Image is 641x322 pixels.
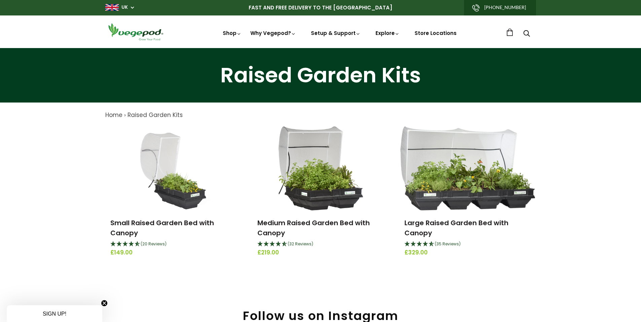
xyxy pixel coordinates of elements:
[105,111,122,119] a: Home
[257,240,384,249] div: 4.66 Stars - 32 Reviews
[435,241,461,247] span: 4.69 Stars - 35 Reviews
[404,218,508,238] a: Large Raised Garden Bed with Canopy
[250,30,296,37] a: Why Vegepod?
[415,30,457,37] a: Store Locations
[223,30,242,37] a: Shop
[288,241,313,247] span: 4.66 Stars - 32 Reviews
[7,305,102,322] div: SIGN UP!Close teaser
[105,111,536,120] nav: breadcrumbs
[110,248,237,257] span: £149.00
[376,30,400,37] a: Explore
[43,311,66,317] span: SIGN UP!
[105,22,166,41] img: Vegepod
[404,240,531,249] div: 4.69 Stars - 35 Reviews
[128,111,183,119] a: Raised Garden Kits
[257,218,370,238] a: Medium Raised Garden Bed with Canopy
[105,4,119,11] img: gb_large.png
[257,248,384,257] span: £219.00
[278,126,363,210] img: Medium Raised Garden Bed with Canopy
[110,240,237,249] div: 4.75 Stars - 20 Reviews
[124,111,126,119] span: ›
[404,248,531,257] span: £329.00
[133,126,213,210] img: Small Raised Garden Bed with Canopy
[121,4,128,11] a: UK
[8,65,633,86] h1: Raised Garden Kits
[110,218,214,238] a: Small Raised Garden Bed with Canopy
[101,300,108,307] button: Close teaser
[400,126,535,210] img: Large Raised Garden Bed with Canopy
[141,241,167,247] span: 4.75 Stars - 20 Reviews
[523,31,530,38] a: Search
[311,30,361,37] a: Setup & Support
